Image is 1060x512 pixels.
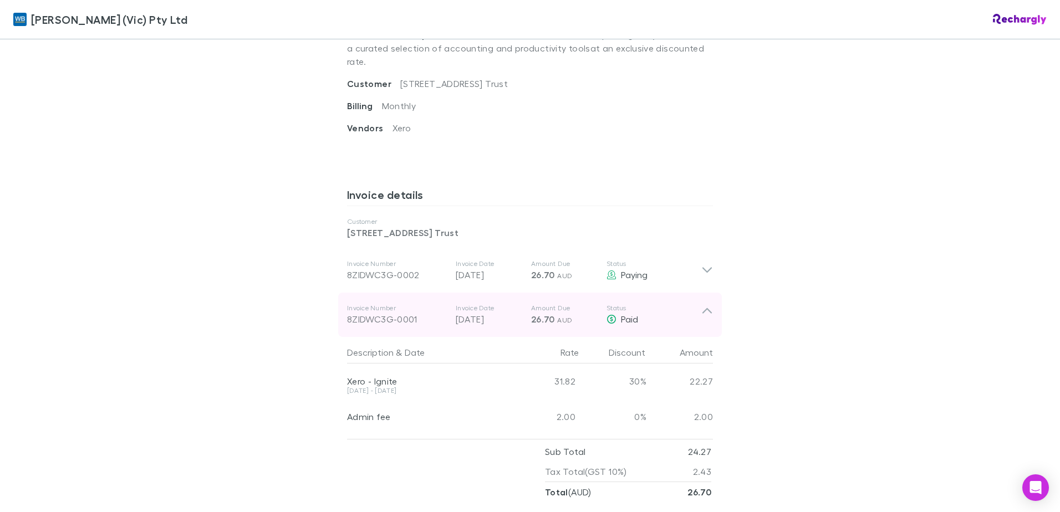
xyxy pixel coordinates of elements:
[347,313,447,326] div: 8ZIDWC3G-0001
[646,399,713,434] div: 2.00
[347,341,394,363] button: Description
[545,462,627,482] p: Tax Total (GST 10%)
[347,259,447,268] p: Invoice Number
[607,304,701,313] p: Status
[607,259,701,268] p: Status
[621,314,638,324] span: Paid
[513,399,580,434] div: 2.00
[531,314,555,325] span: 26.70
[693,462,711,482] p: 2.43
[347,411,509,422] div: Admin fee
[1022,474,1049,501] div: Open Intercom Messenger
[347,376,509,387] div: Xero - Ignite
[993,14,1047,25] img: Rechargly Logo
[545,442,585,462] p: Sub Total
[646,363,713,399] div: 22.27
[347,226,713,239] p: [STREET_ADDRESS] Trust
[456,304,522,313] p: Invoice Date
[456,268,522,281] p: [DATE]
[687,487,711,498] strong: 26.70
[347,188,713,206] h3: Invoice details
[31,11,187,28] span: [PERSON_NAME] (Vic) Pty Ltd
[400,78,508,89] span: [STREET_ADDRESS] Trust
[580,363,646,399] div: 30%
[347,387,509,394] div: [DATE] - [DATE]
[347,100,382,111] span: Billing
[405,341,425,363] button: Date
[13,13,27,26] img: William Buck (Vic) Pty Ltd's Logo
[347,122,393,134] span: Vendors
[580,399,646,434] div: 0%
[688,442,711,462] p: 24.27
[347,19,713,77] p: . The software suite subscription gives you access to a curated selection of accounting and produ...
[545,482,592,502] p: ( AUD )
[347,341,509,363] div: &
[545,487,568,498] strong: Total
[338,248,722,293] div: Invoice Number8ZIDWC3G-0002Invoice Date[DATE]Amount Due26.70 AUDStatusPaying
[338,293,722,337] div: Invoice Number8ZIDWC3G-0001Invoice Date[DATE]Amount Due26.70 AUDStatusPaid
[513,363,580,399] div: 31.82
[382,100,416,111] span: Monthly
[347,217,713,226] p: Customer
[347,304,447,313] p: Invoice Number
[557,316,572,324] span: AUD
[557,272,572,280] span: AUD
[621,269,648,280] span: Paying
[531,259,598,268] p: Amount Due
[456,259,522,268] p: Invoice Date
[347,268,447,281] div: 8ZIDWC3G-0002
[347,78,400,89] span: Customer
[531,269,555,280] span: 26.70
[456,313,522,326] p: [DATE]
[531,304,598,313] p: Amount Due
[393,122,411,133] span: Xero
